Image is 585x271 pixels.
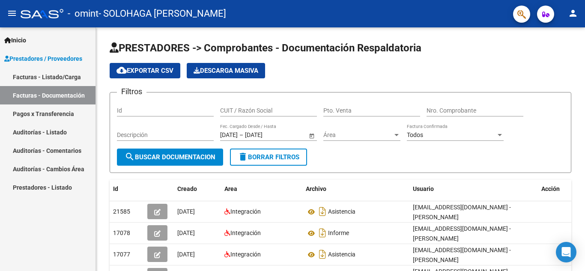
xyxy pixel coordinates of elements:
button: Open calendar [307,131,316,140]
span: Exportar CSV [116,67,173,74]
i: Descargar documento [317,247,328,261]
span: Borrar Filtros [238,153,299,161]
span: PRESTADORES -> Comprobantes - Documentación Respaldatoria [110,42,421,54]
input: Fecha inicio [220,131,238,139]
span: [EMAIL_ADDRESS][DOMAIN_NAME] - [PERSON_NAME] [413,225,511,242]
span: – [239,131,243,139]
mat-icon: menu [7,8,17,18]
span: Id [113,185,118,192]
span: [EMAIL_ADDRESS][DOMAIN_NAME] - [PERSON_NAME] [413,247,511,263]
span: 17077 [113,251,130,258]
datatable-header-cell: Id [110,180,144,198]
datatable-header-cell: Archivo [302,180,409,198]
mat-icon: delete [238,152,248,162]
span: Asistencia [328,251,355,258]
span: 17078 [113,229,130,236]
span: - omint [68,4,98,23]
datatable-header-cell: Creado [174,180,221,198]
span: Archivo [306,185,326,192]
span: Buscar Documentacion [125,153,215,161]
span: Integración [230,229,261,236]
span: [EMAIL_ADDRESS][DOMAIN_NAME] - [PERSON_NAME] [413,204,511,220]
span: - SOLOHAGA [PERSON_NAME] [98,4,226,23]
mat-icon: person [568,8,578,18]
mat-icon: cloud_download [116,65,127,75]
i: Descargar documento [317,205,328,218]
span: 21585 [113,208,130,215]
span: Todos [407,131,423,138]
span: Asistencia [328,208,355,215]
app-download-masive: Descarga masiva de comprobantes (adjuntos) [187,63,265,78]
span: Descarga Masiva [194,67,258,74]
button: Buscar Documentacion [117,149,223,166]
h3: Filtros [117,86,146,98]
input: Fecha fin [245,131,287,139]
span: Usuario [413,185,434,192]
span: Informe [328,230,349,237]
span: [DATE] [177,229,195,236]
button: Exportar CSV [110,63,180,78]
i: Descargar documento [317,226,328,240]
button: Descarga Masiva [187,63,265,78]
span: [DATE] [177,208,195,215]
div: Open Intercom Messenger [556,242,576,262]
span: [DATE] [177,251,195,258]
datatable-header-cell: Usuario [409,180,538,198]
span: Integración [230,251,261,258]
span: Area [224,185,237,192]
span: Creado [177,185,197,192]
span: Acción [541,185,560,192]
span: Inicio [4,36,26,45]
button: Borrar Filtros [230,149,307,166]
span: Integración [230,208,261,215]
mat-icon: search [125,152,135,162]
datatable-header-cell: Area [221,180,302,198]
datatable-header-cell: Acción [538,180,581,198]
span: Prestadores / Proveedores [4,54,82,63]
span: Área [323,131,393,139]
